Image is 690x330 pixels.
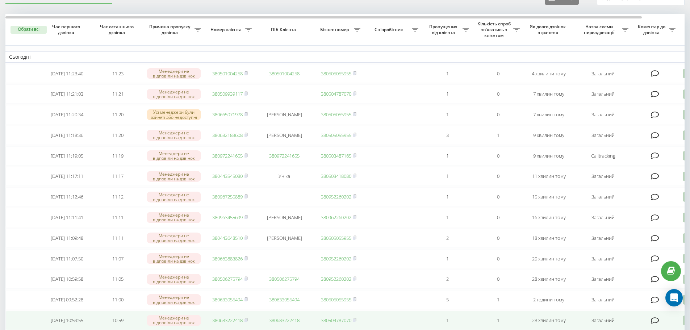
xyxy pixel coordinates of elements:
[212,235,243,241] a: 380443648510
[317,27,354,33] span: Бізнес номер
[92,249,143,268] td: 11:07
[147,89,201,100] div: Менеджери не відповіли на дзвінок
[523,229,574,248] td: 18 хвилин тому
[473,84,523,104] td: 0
[476,21,513,38] span: Кількість спроб зв'язатись з клієнтом
[523,126,574,145] td: 9 хвилин тому
[574,229,632,248] td: Загальний
[574,270,632,289] td: Загальний
[473,311,523,330] td: 1
[212,193,243,200] a: 380967255889
[523,270,574,289] td: 28 хвилин тому
[147,192,201,202] div: Менеджери не відповіли на дзвінок
[578,24,622,35] span: Назва схеми переадресації
[422,105,473,124] td: 1
[422,229,473,248] td: 2
[321,91,351,97] a: 380504787070
[321,132,351,138] a: 380505055955
[523,167,574,186] td: 11 хвилин тому
[422,167,473,186] td: 1
[212,296,243,303] a: 380633055494
[321,111,351,118] a: 380505055955
[523,84,574,104] td: 7 хвилин тому
[422,208,473,227] td: 1
[523,249,574,268] td: 20 хвилин тому
[92,270,143,289] td: 11:05
[574,187,632,206] td: Загальний
[92,167,143,186] td: 11:17
[42,249,92,268] td: [DATE] 11:07:50
[212,276,243,282] a: 380506275794
[262,27,307,33] span: ПІБ Клієнта
[529,24,568,35] span: Як довго дзвінок втрачено
[255,105,313,124] td: [PERSON_NAME]
[473,208,523,227] td: 0
[147,315,201,326] div: Менеджери не відповіли на дзвінок
[321,296,351,303] a: 380505055955
[473,146,523,166] td: 0
[473,229,523,248] td: 0
[523,187,574,206] td: 15 хвилин тому
[523,146,574,166] td: 9 хвилин тому
[92,146,143,166] td: 11:19
[269,317,300,323] a: 380683222418
[92,64,143,83] td: 11:23
[473,249,523,268] td: 0
[212,214,243,221] a: 380963455699
[574,167,632,186] td: Загальний
[473,290,523,309] td: 1
[422,311,473,330] td: 1
[321,214,351,221] a: 380962260202
[92,311,143,330] td: 10:59
[147,253,201,264] div: Менеджери не відповіли на дзвінок
[212,255,243,262] a: 380663883826
[473,105,523,124] td: 0
[212,317,243,323] a: 380683222418
[47,24,87,35] span: Час першого дзвінка
[147,233,201,243] div: Менеджери не відповіли на дзвінок
[422,126,473,145] td: 3
[473,64,523,83] td: 0
[92,229,143,248] td: 11:11
[147,150,201,161] div: Менеджери не відповіли на дзвінок
[473,167,523,186] td: 0
[269,296,300,303] a: 380633055494
[42,167,92,186] td: [DATE] 11:17:11
[269,70,300,77] a: 380501004258
[473,270,523,289] td: 0
[321,70,351,77] a: 380505055955
[147,130,201,141] div: Менеджери не відповіли на дзвінок
[212,70,243,77] a: 380501004258
[42,187,92,206] td: [DATE] 11:12:46
[574,64,632,83] td: Загальний
[42,64,92,83] td: [DATE] 11:23:40
[321,276,351,282] a: 380952260202
[147,171,201,182] div: Менеджери не відповіли на дзвінок
[42,126,92,145] td: [DATE] 11:18:36
[147,109,201,120] div: Усі менеджери були зайняті або недоступні
[422,84,473,104] td: 1
[574,208,632,227] td: Загальний
[255,167,313,186] td: Уніка
[42,84,92,104] td: [DATE] 11:21:03
[147,274,201,285] div: Менеджери не відповіли на дзвінок
[422,64,473,83] td: 1
[147,212,201,223] div: Менеджери не відповіли на дзвінок
[147,24,195,35] span: Причина пропуску дзвінка
[574,105,632,124] td: Загальний
[147,294,201,305] div: Менеджери не відповіли на дзвінок
[98,24,137,35] span: Час останнього дзвінка
[523,290,574,309] td: 2 години тому
[269,153,300,159] a: 380972241655
[212,153,243,159] a: 380972241655
[422,187,473,206] td: 1
[422,290,473,309] td: 5
[212,132,243,138] a: 380682183608
[269,276,300,282] a: 380506275794
[11,26,47,34] button: Обрати всі
[42,311,92,330] td: [DATE] 10:59:55
[255,126,313,145] td: [PERSON_NAME]
[321,317,351,323] a: 380504787070
[523,105,574,124] td: 7 хвилин тому
[574,311,632,330] td: Загальний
